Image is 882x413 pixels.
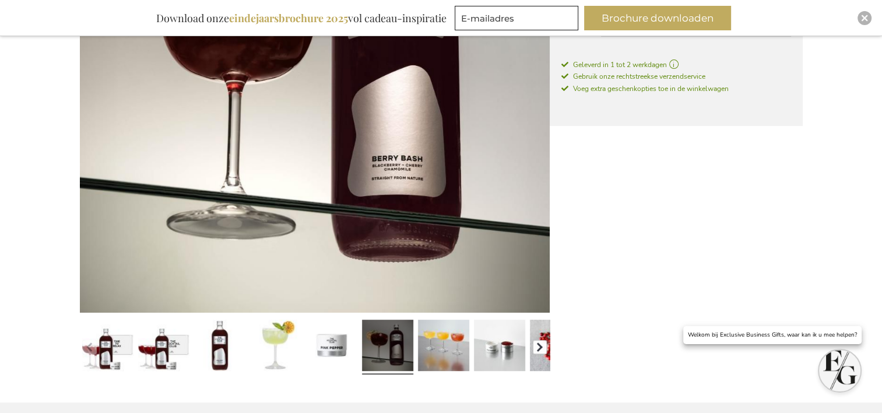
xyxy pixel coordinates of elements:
[455,6,582,34] form: marketing offers and promotions
[362,316,413,380] a: The Mocktail Club Berry Bash Geschenkset
[151,6,452,30] div: Download onze vol cadeau-inspiratie
[561,82,791,94] a: Voeg extra geschenkopties toe in de winkelwagen
[418,316,469,380] a: The Mocktail Club Berry Bash Geschenkset
[455,6,578,30] input: E-mailadres
[82,316,133,380] a: The Mocktail Club Berry Bash Gift Set
[561,84,729,93] span: Voeg extra geschenkopties toe in de winkelwagen
[138,316,189,380] a: The Mocktail Club Berry Bash Gift Set
[858,11,872,25] div: Close
[306,316,357,380] a: The Mocktail Club Berry Bash Geschenkset
[530,316,581,380] a: The Mocktail Club Berry Bash Geschenkset
[250,316,301,380] a: The Mocktail Club Berry Bash Geschenkset
[561,60,791,70] a: Geleverd in 1 tot 2 werkdagen
[561,70,791,82] a: Gebruik onze rechtstreekse verzendservice
[861,15,868,22] img: Close
[229,11,348,25] b: eindejaarsbrochure 2025
[194,316,245,380] a: The Mocktail Club Berry Bash Geschenkset
[474,316,525,380] a: The Mocktail Club Berry Bash Geschenkset
[561,72,705,81] span: Gebruik onze rechtstreekse verzendservice
[584,6,731,30] button: Brochure downloaden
